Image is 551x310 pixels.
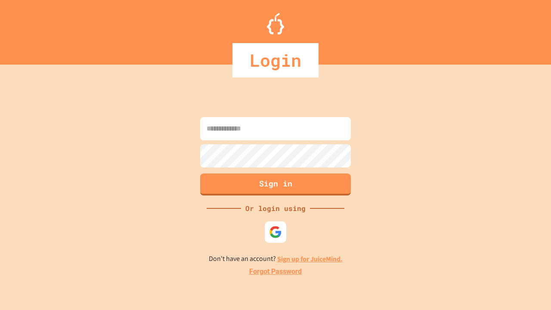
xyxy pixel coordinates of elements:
[200,174,351,195] button: Sign in
[277,254,343,263] a: Sign up for JuiceMind.
[209,254,343,264] p: Don't have an account?
[241,203,310,214] div: Or login using
[267,13,284,34] img: Logo.svg
[249,267,302,277] a: Forgot Password
[232,43,319,77] div: Login
[269,226,282,239] img: google-icon.svg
